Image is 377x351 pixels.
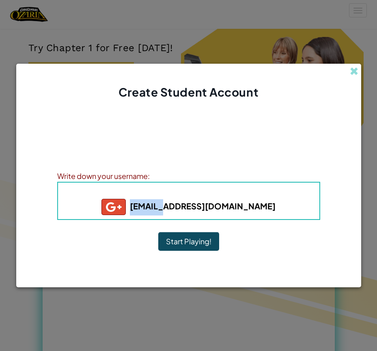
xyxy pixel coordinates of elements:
b: : s251885+gplus [134,188,243,197]
img: gplus_small.png [101,199,126,215]
span: Create Student Account [118,85,259,99]
div: Write down your username: [57,170,320,182]
h4: Account Created! [150,121,227,133]
span: Username [134,188,176,197]
b: [EMAIL_ADDRESS][DOMAIN_NAME] [101,201,276,211]
button: Start Playing! [158,232,219,251]
p: Write down your information so that you don't forget it. Your teacher can also help you reset you... [57,141,320,160]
